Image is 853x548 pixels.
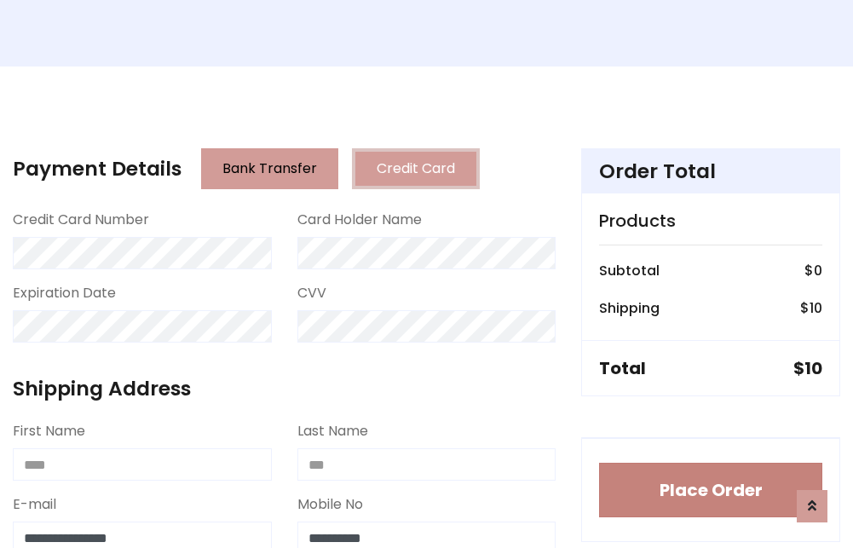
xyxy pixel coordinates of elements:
[599,463,822,517] button: Place Order
[13,157,182,181] h4: Payment Details
[599,159,822,183] h4: Order Total
[297,421,368,441] label: Last Name
[201,148,338,189] button: Bank Transfer
[297,494,363,515] label: Mobile No
[297,283,326,303] label: CVV
[13,210,149,230] label: Credit Card Number
[804,356,822,380] span: 10
[13,283,116,303] label: Expiration Date
[814,261,822,280] span: 0
[297,210,422,230] label: Card Holder Name
[599,358,646,378] h5: Total
[352,148,480,189] button: Credit Card
[599,211,822,231] h5: Products
[793,358,822,378] h5: $
[13,421,85,441] label: First Name
[13,377,556,401] h4: Shipping Address
[599,300,660,316] h6: Shipping
[810,298,822,318] span: 10
[800,300,822,316] h6: $
[804,262,822,279] h6: $
[599,262,660,279] h6: Subtotal
[13,494,56,515] label: E-mail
